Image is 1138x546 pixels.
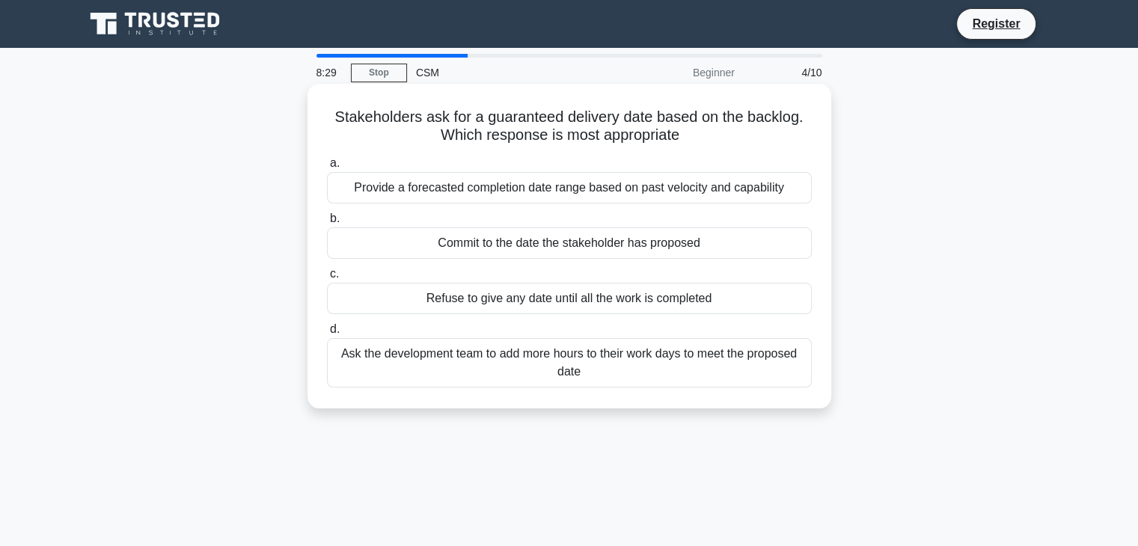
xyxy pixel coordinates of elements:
[330,156,340,169] span: a.
[351,64,407,82] a: Stop
[327,283,812,314] div: Refuse to give any date until all the work is completed
[325,108,813,145] h5: Stakeholders ask for a guaranteed delivery date based on the backlog. Which response is most appr...
[407,58,613,88] div: CSM
[613,58,744,88] div: Beginner
[327,172,812,203] div: Provide a forecasted completion date range based on past velocity and capability
[330,212,340,224] span: b.
[330,267,339,280] span: c.
[744,58,831,88] div: 4/10
[327,227,812,259] div: Commit to the date the stakeholder has proposed
[327,338,812,387] div: Ask the development team to add more hours to their work days to meet the proposed date
[330,322,340,335] span: d.
[308,58,351,88] div: 8:29
[963,14,1029,33] a: Register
